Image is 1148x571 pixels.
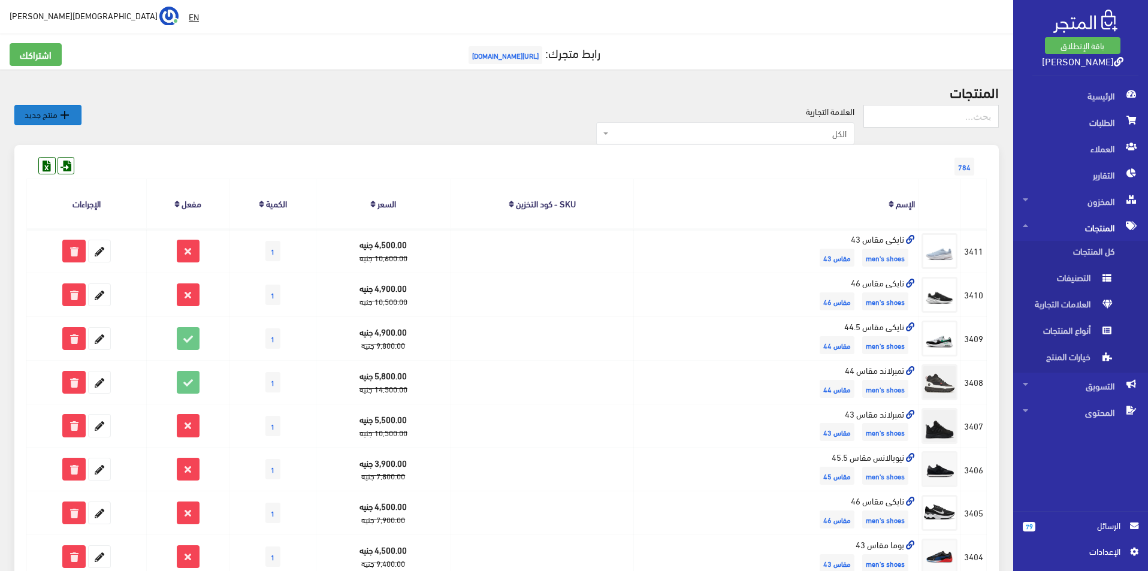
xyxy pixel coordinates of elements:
span: المنتجات [1023,214,1138,241]
span: مقاس 44 [820,380,854,398]
td: 4,500.00 جنيه [316,491,451,535]
a: باقة الإنطلاق [1045,37,1120,54]
span: مقاس 44 [820,336,854,354]
span: التسويق [1023,373,1138,399]
td: 3410 [961,273,987,317]
a: اشتراكك [10,43,62,66]
img: . [1053,10,1117,33]
span: مقاس 46 [820,510,854,528]
span: 1 [265,285,280,305]
td: 3405 [961,491,987,535]
span: men's shoes [862,467,908,485]
span: 1 [265,328,280,349]
span: الطلبات [1023,109,1138,135]
td: 3406 [961,448,987,491]
img: tmbrland-mkas-43.jpg [922,408,957,444]
strike: 10,500.00 جنيه [359,425,407,440]
a: EN [184,6,204,28]
input: بحث... [863,105,999,128]
span: men's shoes [862,249,908,267]
th: الإجراءات [27,179,147,229]
img: nayk-mkas-46.jpg [922,495,957,531]
span: 1 [265,372,280,392]
span: men's shoes [862,510,908,528]
span: مقاس 43 [820,249,854,267]
a: [PERSON_NAME] [1042,52,1123,70]
td: نايكى مقاس 46 [633,491,919,535]
span: men's shoes [862,292,908,310]
td: 3409 [961,316,987,360]
td: تمبرلاند مقاس 44 [633,360,919,404]
span: اﻹعدادات [1032,545,1120,558]
img: nayk-mkas-46.jpg [922,277,957,313]
strike: 10,500.00 جنيه [359,294,407,309]
a: العملاء [1013,135,1148,162]
span: مقاس 46 [820,292,854,310]
span: العلامات التجارية [1023,294,1114,320]
a: اﻹعدادات [1023,545,1138,564]
td: نايكى مقاس 44.5 [633,316,919,360]
a: الطلبات [1013,109,1148,135]
span: التصنيفات [1023,267,1114,294]
img: ... [159,7,179,26]
span: الرئيسية [1023,83,1138,109]
img: nayk-mkas-43.jpg [922,233,957,269]
span: men's shoes [862,380,908,398]
td: 4,500.00 جنيه [316,229,451,273]
span: العملاء [1023,135,1138,162]
a: الكمية [266,195,287,212]
td: نيوبالانس مقاس 45.5 [633,448,919,491]
u: EN [189,9,199,24]
a: المنتجات [1013,214,1148,241]
a: أنواع المنتجات [1013,320,1148,346]
span: الكل [596,122,854,145]
span: المحتوى [1023,399,1138,425]
td: 5,500.00 جنيه [316,404,451,448]
span: مقاس 45 [820,467,854,485]
a: الرئيسية [1013,83,1148,109]
a: مفعل [182,195,201,212]
td: 5,800.00 جنيه [316,360,451,404]
span: 784 [954,158,974,176]
a: السعر [377,195,396,212]
span: 1 [265,241,280,261]
td: 3408 [961,360,987,404]
span: الكل [611,128,847,140]
a: ... [DEMOGRAPHIC_DATA][PERSON_NAME] [10,6,179,25]
img: nayk-mkas-445.jpg [922,321,957,357]
a: المخزون [1013,188,1148,214]
span: الرسائل [1045,519,1120,532]
strike: 10,600.00 جنيه [359,250,407,265]
td: نايكى مقاس 43 [633,229,919,273]
span: المخزون [1023,188,1138,214]
span: 1 [265,546,280,567]
a: التقارير [1013,162,1148,188]
td: 4,900.00 جنيه [316,273,451,317]
a: كل المنتجات [1013,241,1148,267]
td: 4,900.00 جنيه [316,316,451,360]
span: مقاس 43 [820,423,854,441]
span: كل المنتجات [1023,241,1114,267]
a: منتج جديد [14,105,81,125]
strike: 7,800.00 جنيه [361,469,405,483]
a: SKU - كود التخزين [516,195,576,212]
a: خيارات المنتج [1013,346,1148,373]
a: المحتوى [1013,399,1148,425]
a: الإسم [896,195,915,212]
td: 3,900.00 جنيه [316,448,451,491]
span: 79 [1023,522,1035,531]
label: العلامة التجارية [806,105,854,118]
td: 3407 [961,404,987,448]
a: التصنيفات [1013,267,1148,294]
img: tmbrland-mkas-44.jpg [922,364,957,400]
span: [URL][DOMAIN_NAME] [469,46,542,64]
span: men's shoes [862,336,908,354]
span: men's shoes [862,423,908,441]
strike: 9,800.00 جنيه [361,338,405,352]
a: رابط متجرك:[URL][DOMAIN_NAME] [466,41,600,64]
span: [DEMOGRAPHIC_DATA][PERSON_NAME] [10,8,158,23]
strike: 14,500.00 جنيه [359,382,407,396]
img: nyobalans-mkas-455.jpg [922,451,957,487]
span: 1 [265,416,280,436]
td: نايكى مقاس 46 [633,273,919,317]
